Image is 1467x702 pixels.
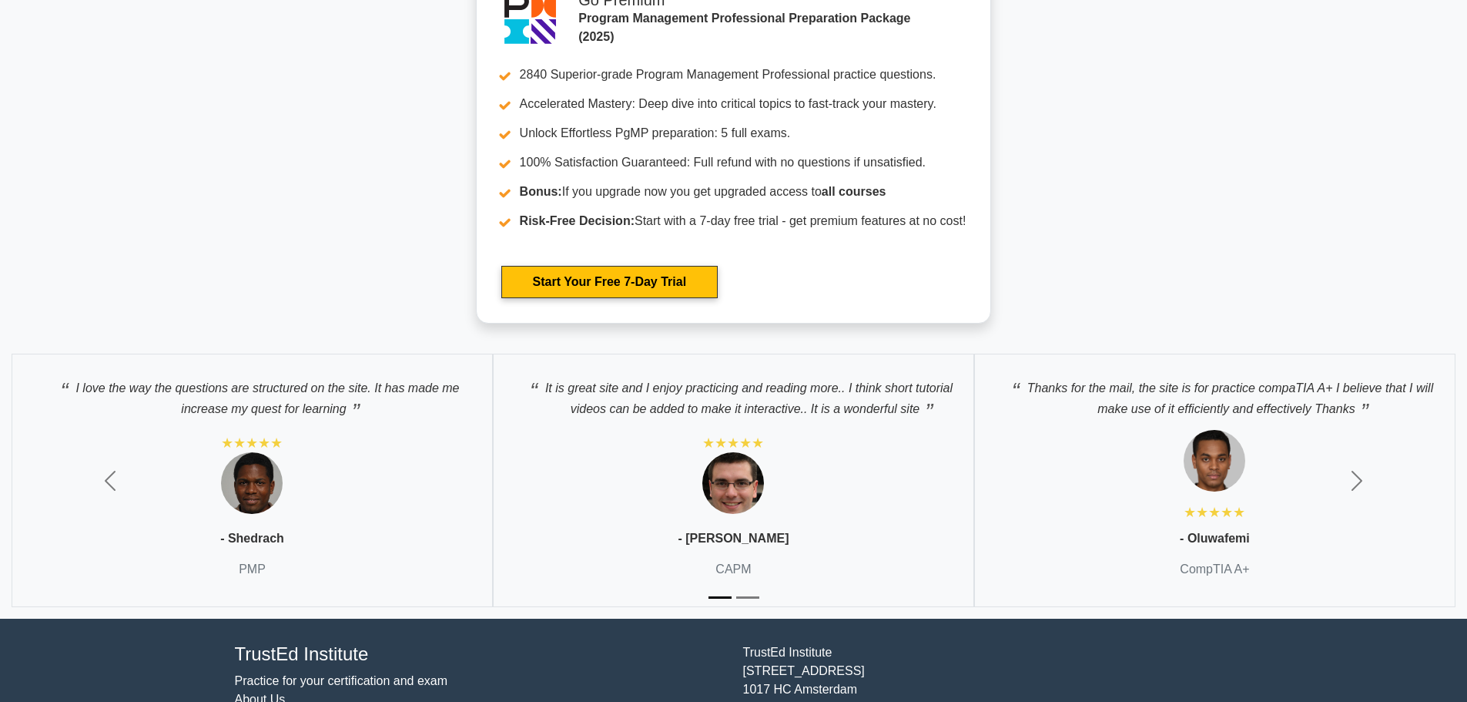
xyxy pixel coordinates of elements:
a: Practice for your certification and exam [235,674,448,687]
p: I love the way the questions are structured on the site. It has made me increase my quest for lea... [28,370,477,418]
div: ★★★★★ [1184,503,1245,522]
p: - Oluwafemi [1180,529,1250,548]
button: Slide 1 [708,589,732,606]
img: Testimonial 1 [1184,430,1245,492]
img: Testimonial 1 [702,452,764,514]
p: - [PERSON_NAME] [678,529,789,548]
p: CompTIA A+ [1180,560,1249,579]
p: It is great site and I enjoy practicing and reading more.. I think short tutorial videos can be a... [509,370,958,418]
div: ★★★★★ [221,434,283,452]
p: - Shedrach [220,529,284,548]
h4: TrustEd Institute [235,643,725,666]
div: ★★★★★ [702,434,764,452]
a: Start Your Free 7-Day Trial [501,266,718,298]
p: PMP [239,560,266,579]
button: Slide 2 [736,589,759,606]
p: CAPM [715,560,751,579]
img: Testimonial 1 [221,452,283,514]
p: Thanks for the mail, the site is for practice compaTIA A+ I believe that I will make use of it ef... [990,370,1439,418]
